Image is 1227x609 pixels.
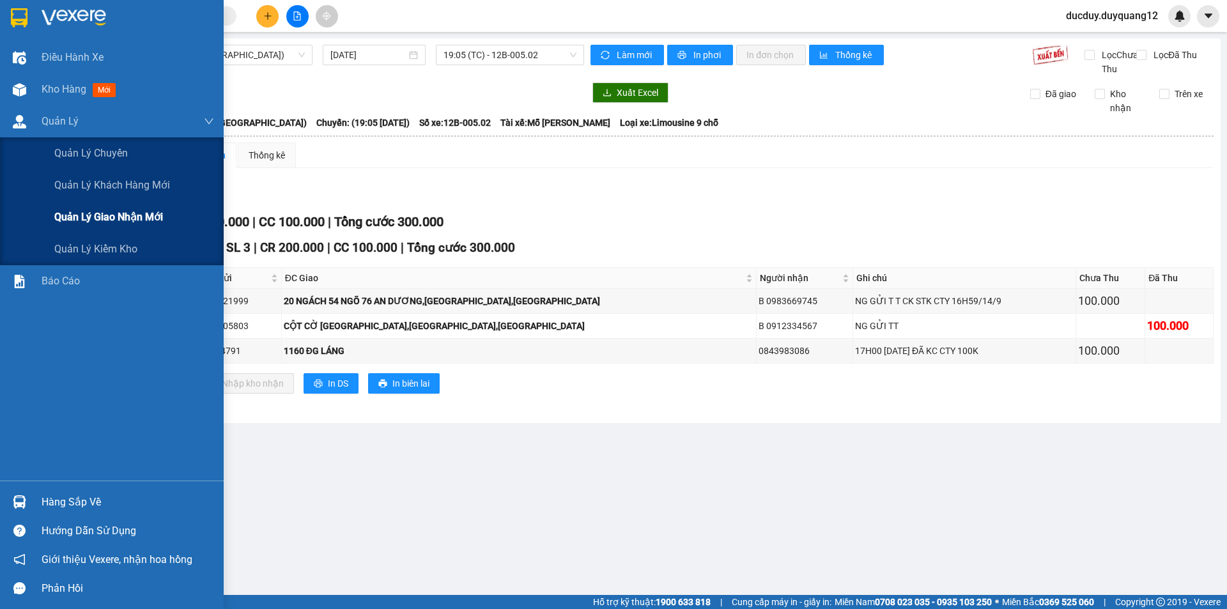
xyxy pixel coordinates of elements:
[1147,317,1211,335] div: 100.000
[330,48,406,62] input: 14/09/2025
[603,88,612,98] span: download
[1039,597,1094,607] strong: 0369 525 060
[284,344,754,358] div: 1160 ĐG LÁNG
[13,553,26,566] span: notification
[259,214,325,229] span: CC 100.000
[1040,87,1081,101] span: Đã giao
[42,273,80,289] span: Báo cáo
[42,551,192,567] span: Giới thiệu Vexere, nhận hoa hồng
[693,48,723,62] span: In phơi
[759,344,851,358] div: 0843983086
[190,294,279,308] div: A 0886521999
[328,214,331,229] span: |
[617,48,654,62] span: Làm mới
[42,521,214,541] div: Hướng dẫn sử dụng
[260,240,324,255] span: CR 200.000
[1197,5,1219,27] button: caret-down
[1002,595,1094,609] span: Miền Bắc
[1174,10,1185,22] img: icon-new-feature
[1078,292,1143,310] div: 100.000
[819,50,830,61] span: bar-chart
[13,115,26,128] img: warehouse-icon
[13,582,26,594] span: message
[93,83,116,97] span: mới
[42,113,79,129] span: Quản Lý
[293,12,302,20] span: file-add
[42,493,214,512] div: Hàng sắp về
[190,319,279,333] div: A 0975705803
[54,209,163,225] span: Quản lý giao nhận mới
[759,294,851,308] div: B 0983669745
[204,116,214,127] span: down
[1145,268,1214,289] th: Đã Thu
[1169,87,1208,101] span: Trên xe
[855,294,1074,308] div: NG GỬI T T CK STK CTY 16H59/14/9
[334,240,397,255] span: CC 100.000
[249,148,285,162] div: Thống kê
[1078,342,1143,360] div: 100.000
[13,51,26,65] img: warehouse-icon
[11,8,27,27] img: logo-vxr
[407,240,515,255] span: Tổng cước 300.000
[263,12,272,20] span: plus
[620,116,718,130] span: Loại xe: Limousine 9 chỗ
[419,116,491,130] span: Số xe: 12B-005.02
[254,240,257,255] span: |
[1156,597,1165,606] span: copyright
[226,240,251,255] span: SL 3
[368,373,440,394] button: printerIn biên lai
[732,595,831,609] span: Cung cấp máy in - giấy in:
[809,45,884,65] button: bar-chartThống kê
[835,48,874,62] span: Thống kê
[54,177,170,193] span: Quản lý khách hàng mới
[286,5,309,27] button: file-add
[304,373,359,394] button: printerIn DS
[1104,595,1106,609] span: |
[327,240,330,255] span: |
[667,45,733,65] button: printerIn phơi
[1203,10,1214,22] span: caret-down
[191,271,268,285] span: Người gửi
[316,116,410,130] span: Chuyến: (19:05 [DATE])
[328,376,348,390] span: In DS
[42,83,86,95] span: Kho hàng
[13,83,26,96] img: warehouse-icon
[855,344,1074,358] div: 17H00 [DATE] ĐÃ KC CTY 100K
[759,319,851,333] div: B 0912334567
[1032,45,1069,65] img: 9k=
[54,241,137,257] span: Quản lý kiểm kho
[378,379,387,389] span: printer
[13,275,26,288] img: solution-icon
[1076,268,1145,289] th: Chưa Thu
[995,599,999,605] span: ⚪️
[334,214,444,229] span: Tổng cước 300.000
[500,116,610,130] span: Tài xế: Mỗ [PERSON_NAME]
[593,595,711,609] span: Hỗ trợ kỹ thuật:
[677,50,688,61] span: printer
[835,595,992,609] span: Miền Nam
[285,271,743,285] span: ĐC Giao
[1148,48,1199,62] span: Lọc Đã Thu
[760,271,840,285] span: Người nhận
[720,595,722,609] span: |
[1056,8,1168,24] span: ducduy.duyquang12
[256,5,279,27] button: plus
[190,344,279,358] div: 0368464791
[617,86,658,100] span: Xuất Excel
[1097,48,1140,76] span: Lọc Chưa Thu
[736,45,806,65] button: In đơn chọn
[13,525,26,537] span: question-circle
[54,145,128,161] span: Quản lý chuyến
[42,49,104,65] span: Điều hành xe
[1105,87,1150,115] span: Kho nhận
[392,376,429,390] span: In biên lai
[592,82,668,103] button: downloadXuất Excel
[197,373,294,394] button: downloadNhập kho nhận
[855,319,1074,333] div: NG GỬI TT
[853,268,1076,289] th: Ghi chú
[42,579,214,598] div: Phản hồi
[316,5,338,27] button: aim
[444,45,576,65] span: 19:05 (TC) - 12B-005.02
[314,379,323,389] span: printer
[875,597,992,607] strong: 0708 023 035 - 0935 103 250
